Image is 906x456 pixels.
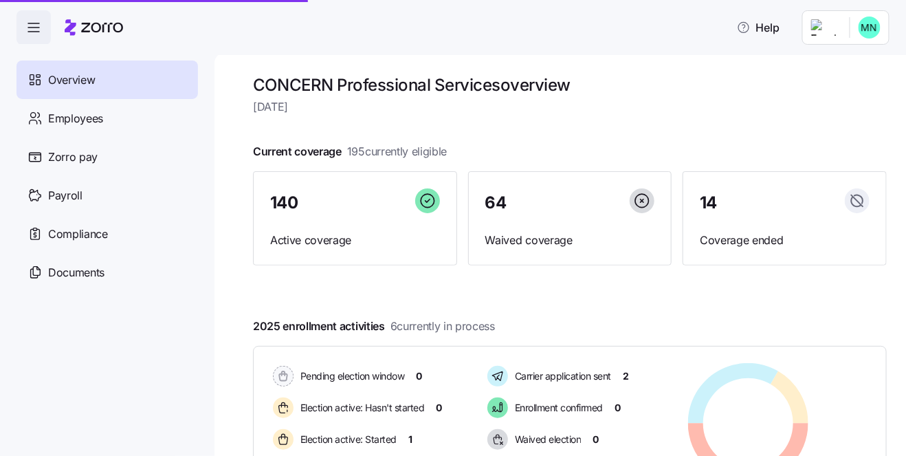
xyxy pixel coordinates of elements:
span: Overview [48,72,95,89]
a: Zorro pay [16,138,198,176]
span: 64 [485,195,507,211]
span: 0 [593,433,599,446]
span: 140 [270,195,298,211]
span: Documents [48,264,104,281]
span: 14 [700,195,717,211]
span: 0 [417,369,423,383]
span: 2025 enrollment activities [253,318,495,335]
span: Waived election [511,433,582,446]
a: Compliance [16,215,198,253]
img: b0ee0d05d7ad5b312d7e0d752ccfd4ca [859,17,881,39]
span: [DATE] [253,98,887,116]
span: Current coverage [253,143,447,160]
span: Waived coverage [485,232,655,249]
span: 1 [408,433,412,446]
span: 2 [623,369,629,383]
span: Election active: Hasn't started [296,401,425,415]
h1: CONCERN Professional Services overview [253,74,887,96]
img: Employer logo [811,19,839,36]
span: Pending election window [296,369,405,383]
a: Employees [16,99,198,138]
a: Overview [16,61,198,99]
button: Help [726,14,791,41]
span: 195 currently eligible [347,143,447,160]
span: Active coverage [270,232,440,249]
span: Election active: Started [296,433,397,446]
span: Compliance [48,226,108,243]
span: Payroll [48,187,82,204]
a: Payroll [16,176,198,215]
a: Documents [16,253,198,292]
span: 0 [437,401,443,415]
span: Employees [48,110,103,127]
span: Help [737,19,780,36]
span: Enrollment confirmed [511,401,603,415]
span: Carrier application sent [511,369,611,383]
span: 6 currently in process [390,318,495,335]
span: 0 [615,401,621,415]
span: Coverage ended [700,232,870,249]
span: Zorro pay [48,149,98,166]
